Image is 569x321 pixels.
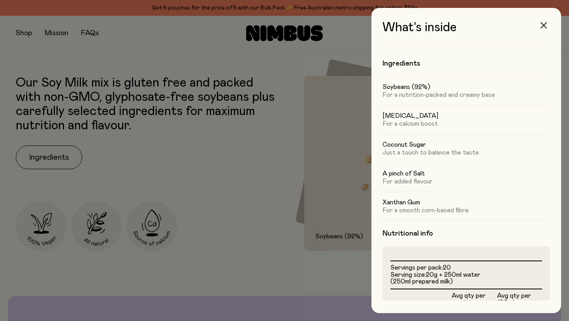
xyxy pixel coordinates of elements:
span: 20g + 250ml water (250ml prepared milk) [390,272,480,285]
p: Just a touch to balance the taste [382,149,550,157]
th: Avg qty per 100mL Prepared Milk [497,289,542,317]
li: Servings per pack: [390,264,542,272]
h3: What’s inside [382,21,550,43]
h4: Nutritional info [382,229,550,238]
p: For a nutrition-packed and creamy base [382,91,550,99]
th: Avg qty per serving [451,289,497,317]
p: For a calcium boost [382,120,550,128]
h5: [MEDICAL_DATA] [382,112,550,120]
h5: Soybeans (92%) [382,83,550,91]
h5: A pinch of Salt [382,170,550,177]
h5: Coconut Sugar [382,141,550,149]
p: For added flavour [382,177,550,185]
li: Serving size: [390,272,542,285]
p: For a smooth corn-based fibre [382,206,550,214]
span: 20 [443,264,451,271]
h4: Ingredients [382,59,550,68]
h5: Xanthan Gum [382,198,550,206]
